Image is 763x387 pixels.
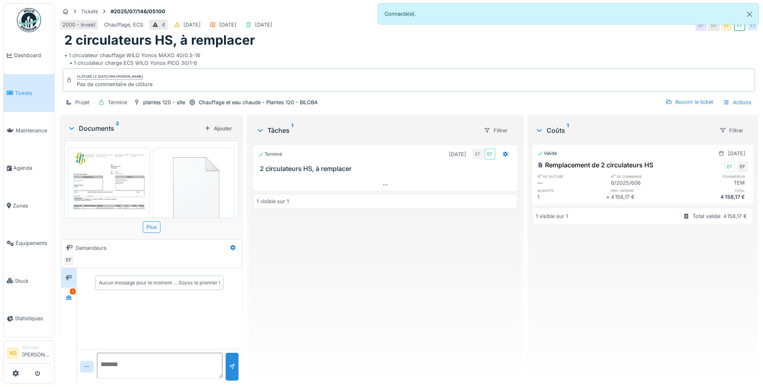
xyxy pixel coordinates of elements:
[15,277,51,285] span: Stock
[257,198,289,205] div: 1 visible sur 1
[611,179,679,187] div: 6/2025/606
[162,21,165,29] div: 4
[70,150,148,260] img: rj63q6m4kvq03uzuje2fe4n6dxff
[724,161,735,172] div: EF
[199,99,318,106] div: Chauffage et eau chaude - Plantes 120 - BILOBA
[108,99,127,106] div: Terminé
[537,150,557,157] div: Validé
[99,279,220,286] div: Aucun message pour le moment … Soyez le premier !
[104,21,143,29] div: Chauffage, ECS
[77,74,143,80] div: Clôturé le [DATE] par [PERSON_NAME]
[201,123,235,134] div: Ajouter
[4,262,54,299] a: Stock
[143,221,160,233] div: Plus
[472,148,483,160] div: EF
[737,161,748,172] div: EF
[537,188,606,193] h6: quantité
[680,188,748,193] h6: total
[16,127,51,134] span: Maintenance
[484,148,496,160] div: EF
[734,20,745,31] div: EF
[143,99,185,106] div: plantes 120 - site
[258,151,282,158] div: Terminé
[22,344,51,362] li: [PERSON_NAME]
[76,244,107,252] div: Demandeurs
[70,288,76,294] div: 1
[4,224,54,262] a: Équipements
[716,125,747,136] div: Filtrer
[695,20,707,31] div: EF
[219,21,237,29] div: [DATE]
[256,126,477,135] div: Tâches
[4,74,54,111] a: Tickets
[22,344,51,350] div: Manager
[535,126,713,135] div: Coûts
[15,315,51,322] span: Statistiques
[680,179,748,187] div: TEM
[13,202,51,210] span: Zones
[155,150,233,224] img: 84750757-fdcc6f00-afbb-11ea-908a-1074b026b06b.png
[680,174,748,179] h6: fournisseur
[4,149,54,187] a: Agenda
[567,126,569,135] sup: 1
[16,239,51,247] span: Équipements
[693,212,747,220] div: Total validé: 4 158,17 €
[107,8,169,15] strong: #2025/07/146/05100
[708,20,720,31] div: EF
[480,125,511,136] div: Filtrer
[747,20,758,31] div: TT
[75,99,89,106] div: Projet
[4,187,54,224] a: Zones
[183,21,201,29] div: [DATE]
[4,300,54,337] a: Statistiques
[537,179,606,187] div: —
[378,3,759,25] div: Connecté(e).
[611,193,679,201] div: 4 158,17 €
[721,20,732,31] div: EF
[7,344,51,364] a: AD Manager[PERSON_NAME]
[260,165,514,173] h3: 2 circulateurs HS, à remplacer
[4,112,54,149] a: Maintenance
[537,193,606,201] div: 1
[720,97,755,108] div: Actions
[537,160,653,170] div: Remplacement de 2 circulateurs HS
[740,4,759,25] button: Close
[449,150,466,158] div: [DATE]
[255,21,272,29] div: [DATE]
[536,212,568,220] div: 1 visible sur 1
[728,150,745,157] div: [DATE]
[77,80,152,88] div: Pas de commentaire de clôture
[15,89,51,97] span: Tickets
[606,193,611,201] div: ×
[62,21,95,29] div: 2000 - Invest
[4,37,54,74] a: Dashboard
[14,51,51,59] span: Dashboard
[64,48,753,67] div: • 1 circulateur chauffage WILO Yonos MAXO 40/0.5-16 • 1 circulateur charge ECS WILO Yonos PICO 30...
[17,8,41,32] img: Badge_color-CXgf-gQk.svg
[63,255,74,266] div: EF
[680,193,748,201] div: 4 158,17 €
[537,174,606,179] h6: n° de facture
[68,124,201,133] div: Documents
[13,164,51,172] span: Agenda
[611,174,679,179] h6: n° de commande
[291,126,293,135] sup: 1
[64,33,255,48] h1: 2 circulateurs HS, à remplacer
[611,188,679,193] h6: prix unitaire
[7,347,19,359] li: AD
[116,124,119,133] sup: 2
[81,8,98,15] div: Tickets
[662,97,716,107] div: Rouvrir le ticket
